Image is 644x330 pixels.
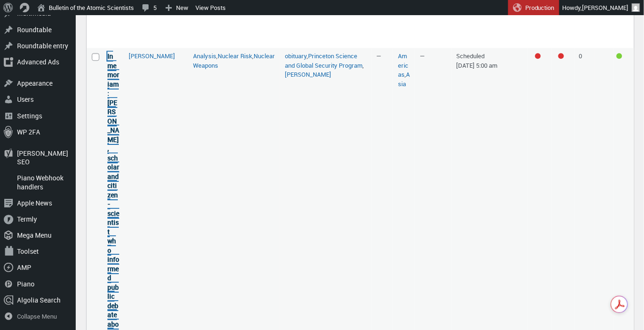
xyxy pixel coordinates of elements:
[582,3,629,12] span: [PERSON_NAME]
[420,52,425,60] span: —
[398,52,408,79] a: Americas
[376,52,381,60] span: —
[617,53,622,59] div: Good
[218,52,252,60] a: Nuclear Risk
[398,70,410,88] a: Asia
[285,70,331,79] a: [PERSON_NAME]
[193,52,275,70] a: Nuclear Weapons
[558,53,564,59] div: Needs improvement
[129,52,176,60] a: [PERSON_NAME]
[285,52,307,60] a: obituary
[193,52,216,60] a: Analysis
[535,53,541,59] div: Focus keyphrase not set
[285,52,362,70] a: Princeton Science and Global Security Program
